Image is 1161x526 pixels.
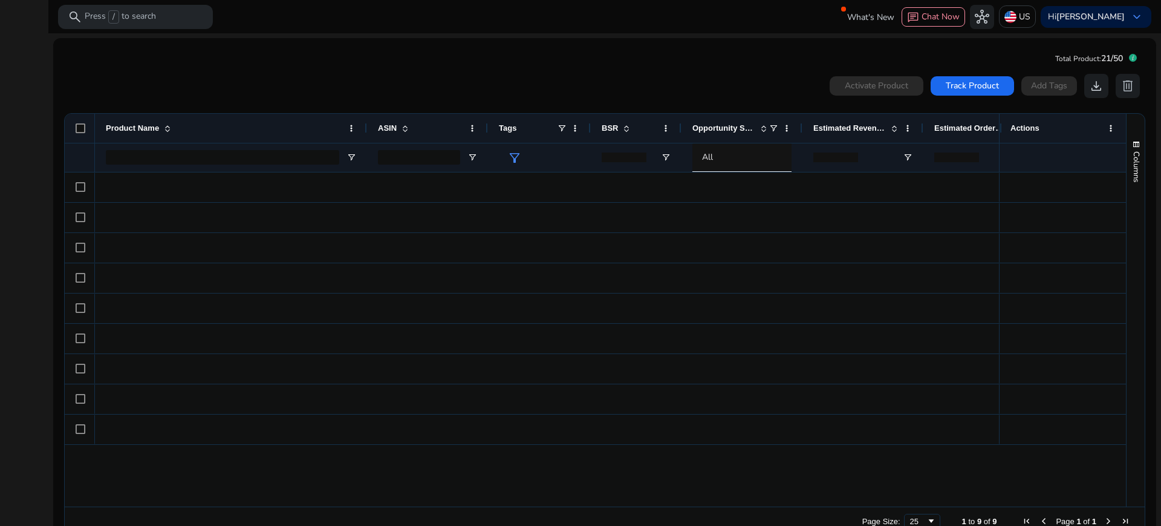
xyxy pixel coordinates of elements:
input: ASIN Filter Input [378,150,460,165]
span: 9 [992,517,997,526]
span: of [1083,517,1090,526]
div: Next Page [1104,516,1113,526]
span: Product Name [106,123,159,133]
span: 21/50 [1101,53,1123,64]
div: 25 [910,517,926,526]
span: keyboard_arrow_down [1130,10,1144,24]
div: Last Page [1120,516,1130,526]
span: of [984,517,990,526]
span: 9 [977,517,981,526]
span: / [108,10,119,24]
span: 1 [1092,517,1096,526]
span: Tags [499,123,516,133]
div: Previous Page [1039,516,1049,526]
span: Estimated Revenue/Day [813,123,886,133]
span: What's New [847,7,894,28]
button: hub [970,5,994,29]
span: BSR [602,123,618,133]
span: search [68,10,82,24]
span: Columns [1131,151,1142,182]
img: us.svg [1004,11,1016,23]
button: Open Filter Menu [903,153,912,162]
button: Track Product [931,76,1014,96]
span: chat [907,12,919,24]
span: hub [975,10,989,24]
input: Product Name Filter Input [106,150,339,165]
button: Open Filter Menu [467,153,477,162]
span: Chat Now [922,11,960,22]
span: All [702,151,713,163]
span: ASIN [378,123,397,133]
b: [PERSON_NAME] [1056,11,1125,22]
div: First Page [1022,516,1032,526]
button: chatChat Now [902,7,965,27]
span: Track Product [946,79,999,92]
span: Estimated Orders/Day [934,123,1007,133]
span: 1 [962,517,966,526]
span: to [968,517,975,526]
span: download [1089,79,1104,93]
button: download [1084,74,1108,98]
span: 1 [1076,517,1081,526]
span: Actions [1010,123,1039,133]
span: Total Product: [1055,54,1101,64]
p: US [1019,6,1030,27]
button: Open Filter Menu [346,153,356,162]
button: Open Filter Menu [661,153,671,162]
div: Page Size: [862,517,900,526]
p: Hi [1048,13,1125,21]
span: Opportunity Score [692,123,755,133]
span: Page [1056,517,1074,526]
span: filter_alt [507,151,522,165]
p: Press to search [85,10,156,24]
